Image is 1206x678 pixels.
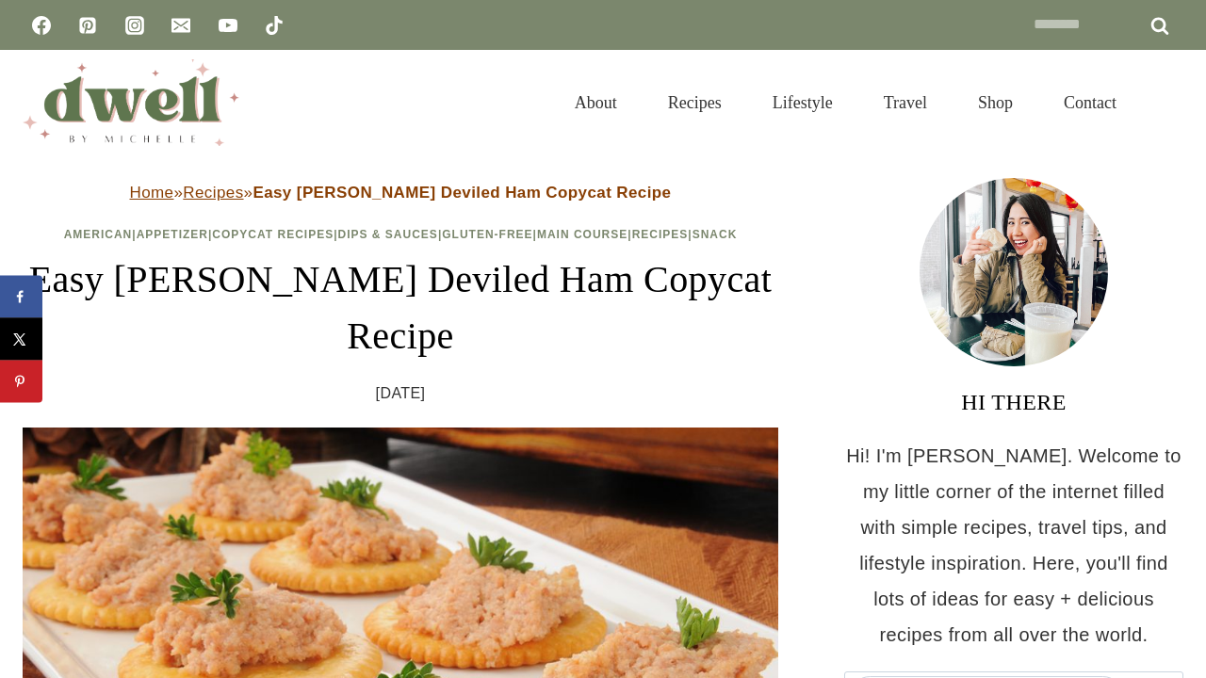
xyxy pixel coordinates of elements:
[23,251,778,364] h1: Easy [PERSON_NAME] Deviled Ham Copycat Recipe
[376,379,426,408] time: [DATE]
[844,385,1183,419] h3: HI THERE
[64,228,133,241] a: American
[137,228,208,241] a: Appetizer
[1151,87,1183,119] button: View Search Form
[1038,70,1142,136] a: Contact
[953,70,1038,136] a: Shop
[183,184,243,202] a: Recipes
[130,184,174,202] a: Home
[442,228,532,241] a: Gluten-Free
[693,228,738,241] a: Snack
[209,7,247,44] a: YouTube
[549,70,643,136] a: About
[23,59,239,146] img: DWELL by michelle
[69,7,106,44] a: Pinterest
[747,70,858,136] a: Lifestyle
[858,70,953,136] a: Travel
[549,70,1142,136] nav: Primary Navigation
[255,7,293,44] a: TikTok
[162,7,200,44] a: Email
[643,70,747,136] a: Recipes
[64,228,738,241] span: | | | | | | |
[130,184,672,202] span: » »
[537,228,627,241] a: Main Course
[338,228,438,241] a: Dips & Sauces
[116,7,154,44] a: Instagram
[844,438,1183,653] p: Hi! I'm [PERSON_NAME]. Welcome to my little corner of the internet filled with simple recipes, tr...
[23,7,60,44] a: Facebook
[632,228,689,241] a: Recipes
[212,228,334,241] a: Copycat Recipes
[253,184,671,202] strong: Easy [PERSON_NAME] Deviled Ham Copycat Recipe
